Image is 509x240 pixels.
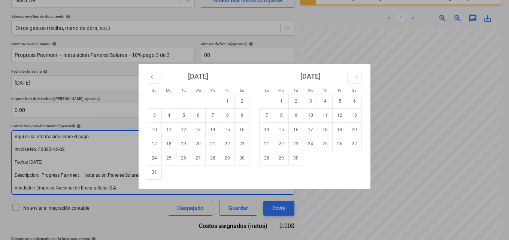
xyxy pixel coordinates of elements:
[278,88,284,92] small: Mo
[333,122,347,137] td: Friday, September 19, 2025
[220,94,235,108] td: Friday, August 1, 2025
[338,88,341,92] small: Fr
[303,137,318,151] td: Wednesday, September 24, 2025
[147,137,162,151] td: Sunday, August 17, 2025
[289,151,303,165] td: Tuesday, September 30, 2025
[333,137,347,151] td: Friday, September 26, 2025
[235,151,249,165] td: Saturday, August 30, 2025
[323,88,327,92] small: Th
[139,64,370,189] div: Calendar
[206,122,220,137] td: Thursday, August 14, 2025
[260,137,274,151] td: Sunday, September 21, 2025
[472,204,509,240] iframe: Chat Widget
[206,151,220,165] td: Thursday, August 28, 2025
[176,122,191,137] td: Tuesday, August 12, 2025
[289,122,303,137] td: Tuesday, September 16, 2025
[220,151,235,165] td: Friday, August 29, 2025
[318,94,333,108] td: Thursday, September 4, 2025
[162,151,176,165] td: Monday, August 25, 2025
[235,137,249,151] td: Saturday, August 23, 2025
[352,88,356,92] small: Sa
[176,137,191,151] td: Tuesday, August 19, 2025
[260,108,274,122] td: Sunday, September 7, 2025
[220,108,235,122] td: Friday, August 8, 2025
[152,88,157,92] small: Su
[196,88,201,92] small: We
[260,122,274,137] td: Sunday, September 14, 2025
[347,122,362,137] td: Saturday, September 20, 2025
[303,94,318,108] td: Wednesday, September 3, 2025
[318,122,333,137] td: Thursday, September 18, 2025
[347,137,362,151] td: Saturday, September 27, 2025
[235,122,249,137] td: Saturday, August 16, 2025
[240,88,244,92] small: Sa
[274,137,289,151] td: Monday, September 22, 2025
[166,88,172,92] small: Mo
[147,165,162,179] td: Sunday, August 31, 2025
[210,88,215,92] small: Th
[191,122,206,137] td: Wednesday, August 13, 2025
[274,108,289,122] td: Monday, September 8, 2025
[289,108,303,122] td: Tuesday, September 9, 2025
[235,108,249,122] td: Saturday, August 9, 2025
[333,94,347,108] td: Friday, September 5, 2025
[191,151,206,165] td: Wednesday, August 27, 2025
[289,94,303,108] td: Tuesday, September 2, 2025
[274,151,289,165] td: Monday, September 29, 2025
[235,94,249,108] td: Saturday, August 2, 2025
[191,108,206,122] td: Wednesday, August 6, 2025
[318,137,333,151] td: Thursday, September 25, 2025
[472,204,509,240] div: Widget de chat
[347,94,362,108] td: Saturday, September 6, 2025
[303,122,318,137] td: Wednesday, September 17, 2025
[260,151,274,165] td: Sunday, September 28, 2025
[220,137,235,151] td: Friday, August 22, 2025
[333,108,347,122] td: Friday, September 12, 2025
[308,88,313,92] small: We
[147,71,161,83] button: Move backward to switch to the previous month.
[162,122,176,137] td: Monday, August 11, 2025
[181,88,186,92] small: Tu
[303,108,318,122] td: Wednesday, September 10, 2025
[274,122,289,137] td: Monday, September 15, 2025
[206,137,220,151] td: Thursday, August 21, 2025
[147,108,162,122] td: Sunday, August 3, 2025
[300,72,321,80] strong: [DATE]
[347,108,362,122] td: Saturday, September 13, 2025
[225,88,229,92] small: Fr
[220,122,235,137] td: Friday, August 15, 2025
[147,122,162,137] td: Sunday, August 10, 2025
[274,94,289,108] td: Monday, September 1, 2025
[147,151,162,165] td: Sunday, August 24, 2025
[162,108,176,122] td: Monday, August 4, 2025
[188,72,208,80] strong: [DATE]
[162,137,176,151] td: Monday, August 18, 2025
[294,88,298,92] small: Tu
[191,137,206,151] td: Wednesday, August 20, 2025
[289,137,303,151] td: Tuesday, September 23, 2025
[264,88,269,92] small: Su
[176,108,191,122] td: Tuesday, August 5, 2025
[347,71,362,83] button: Move forward to switch to the next month.
[318,108,333,122] td: Thursday, September 11, 2025
[206,108,220,122] td: Thursday, August 7, 2025
[176,151,191,165] td: Tuesday, August 26, 2025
